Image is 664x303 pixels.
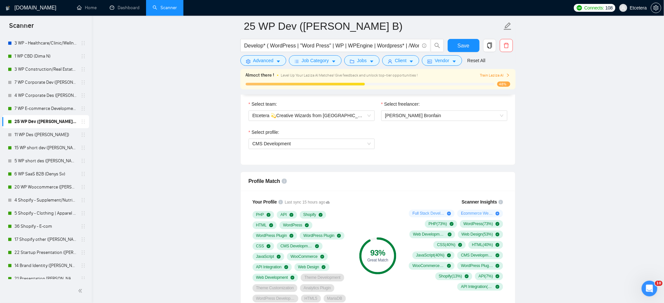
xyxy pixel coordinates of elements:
a: 5 Shopify - Clothing | Apparel Website [14,207,77,220]
span: holder [81,158,86,164]
a: 6 WP SaaS B2B (Denys Sv) [14,168,77,181]
span: holder [81,93,86,98]
span: holder [81,250,86,255]
span: Job Category [302,57,329,64]
a: dashboardDashboard [110,5,140,10]
a: searchScanner [153,5,177,10]
span: holder [81,132,86,137]
a: 7 WP E-commerce Development ([PERSON_NAME] B) [14,102,77,115]
span: holder [81,80,86,85]
span: WordPress Plugin ( 20 %) [461,263,493,269]
span: caret-down [332,59,336,64]
span: check-circle [458,243,462,247]
span: HTML [256,223,267,228]
span: JavaScript [256,254,274,259]
span: holder [81,237,86,242]
span: Connects: [584,4,604,11]
span: holder [81,185,86,190]
span: holder [81,67,86,72]
span: info-circle [282,179,287,184]
a: 7 WP Corporate Dev ([PERSON_NAME] B) [14,76,77,89]
a: setting [651,5,661,10]
button: copy [483,39,496,52]
span: Your Profile [253,200,277,205]
span: check-circle [496,264,500,268]
div: 93 % [359,249,396,257]
span: HTML ( 40 %) [472,242,493,248]
span: check-circle [496,285,500,289]
span: holder [81,198,86,203]
button: Save [448,39,480,52]
span: WordPress [283,223,302,228]
span: holder [81,224,86,229]
a: 20 WP Woocommerce ([PERSON_NAME]) [14,181,77,194]
a: 25 WP Dev ([PERSON_NAME] B) [14,115,77,128]
span: API ( 7 %) [479,274,493,279]
a: 36 Shopify - E-com [14,220,77,233]
span: Web Design ( 53 %) [462,232,493,237]
span: Profile Match [249,179,280,184]
span: Theme Development [304,275,340,280]
span: Last sync 15 hours ago [285,200,330,206]
a: 22 Startup Presentation ([PERSON_NAME]) [14,246,77,259]
span: info-circle [499,200,503,205]
span: check-circle [448,233,452,237]
span: user [621,6,626,10]
span: API Integration ( 7 %) [461,284,493,290]
button: setting [651,3,661,13]
a: 17 Shopify other ([PERSON_NAME]) [14,233,77,246]
span: holder [81,211,86,216]
button: search [431,39,444,52]
button: settingAdvancedcaret-down [240,55,286,66]
div: Great Match [359,258,396,262]
span: check-circle [496,243,500,247]
a: 14 Brand Identity ([PERSON_NAME]) [14,259,77,272]
span: check-circle [319,213,323,217]
button: folderJobscaret-down [344,55,380,66]
span: check-circle [284,265,288,269]
span: holder [81,119,86,124]
button: idcardVendorcaret-down [422,55,462,66]
span: caret-down [409,59,414,64]
span: check-circle [447,264,451,268]
span: check-circle [267,244,271,248]
input: Search Freelance Jobs... [244,42,419,50]
span: bars [294,59,299,64]
span: HTML5 [305,296,317,301]
span: Advanced [253,57,274,64]
span: Vendor [435,57,449,64]
span: check-circle [277,255,281,259]
span: Ecommerce Website Development ( 13 %) [461,211,493,216]
span: check-circle [290,213,294,217]
img: logo [6,3,10,13]
span: check-circle [322,265,326,269]
span: holder [81,171,86,177]
span: CSS [256,244,264,249]
span: info-circle [278,200,283,205]
span: Save [458,42,469,50]
span: Web Development ( 60 %) [413,232,445,237]
span: WordPress Plugin [256,233,287,239]
span: check-circle [290,234,294,238]
button: barsJob Categorycaret-down [289,55,342,66]
button: Train Laziza AI [480,72,510,79]
span: copy [484,43,496,48]
span: check-circle [496,233,500,237]
span: right [506,73,510,77]
img: upwork-logo.png [577,5,582,10]
span: CMS Development ( 33 %) [461,253,493,258]
span: Web Design [298,265,319,270]
span: CMS Development [280,244,313,249]
span: Level Up Your Laziza AI Matches! Give feedback and unlock top-tier opportunities ! [281,73,418,78]
span: CSS ( 40 %) [437,242,455,248]
a: 21 Presentation [PERSON_NAME] [14,272,77,285]
a: homeHome [77,5,97,10]
span: check-circle [496,254,500,258]
span: Jobs [357,57,367,64]
span: Etcetera 💫Creative Wizards from Ukraine [253,111,371,121]
a: 5 WP short des ([PERSON_NAME]) [14,154,77,168]
span: Select profile: [252,129,279,136]
span: check-circle [465,275,469,278]
span: WooCommerce ( 27 %) [412,263,445,269]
